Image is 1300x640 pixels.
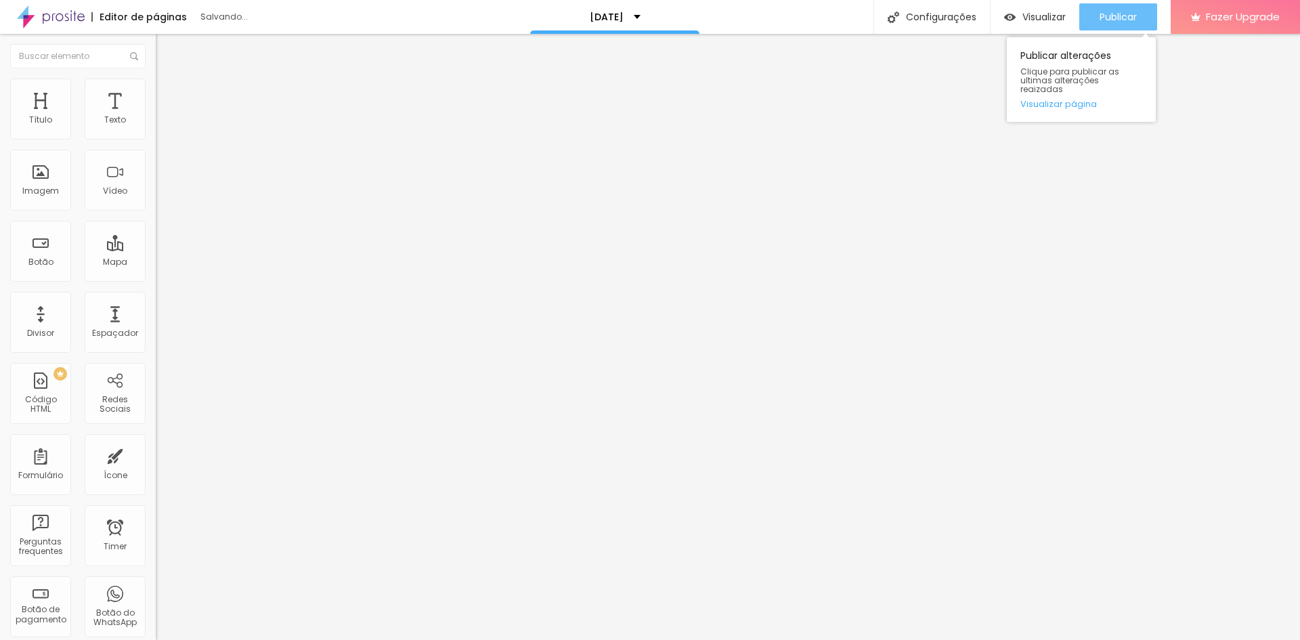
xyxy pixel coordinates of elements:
span: Fazer Upgrade [1206,11,1280,22]
div: Texto [104,115,126,125]
img: Icone [130,52,138,60]
div: Código HTML [14,395,67,414]
div: Ícone [104,471,127,480]
span: Publicar [1100,12,1137,22]
img: view-1.svg [1004,12,1016,23]
div: Botão de pagamento [14,605,67,624]
a: Visualizar página [1020,100,1142,108]
p: [DATE] [590,12,624,22]
iframe: Editor [156,34,1300,640]
img: Icone [888,12,899,23]
div: Salvando... [200,13,356,21]
button: Visualizar [991,3,1079,30]
div: Botão [28,257,53,267]
div: Timer [104,542,127,551]
div: Vídeo [103,186,127,196]
div: Perguntas frequentes [14,537,67,557]
div: Publicar alterações [1007,37,1156,122]
div: Título [29,115,52,125]
div: Imagem [22,186,59,196]
span: Clique para publicar as ultimas alterações reaizadas [1020,67,1142,94]
div: Espaçador [92,328,138,338]
div: Botão do WhatsApp [88,608,142,628]
input: Buscar elemento [10,44,146,68]
div: Mapa [103,257,127,267]
div: Editor de páginas [91,12,187,22]
div: Redes Sociais [88,395,142,414]
div: Divisor [27,328,54,338]
button: Publicar [1079,3,1157,30]
div: Formulário [18,471,63,480]
span: Visualizar [1022,12,1066,22]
